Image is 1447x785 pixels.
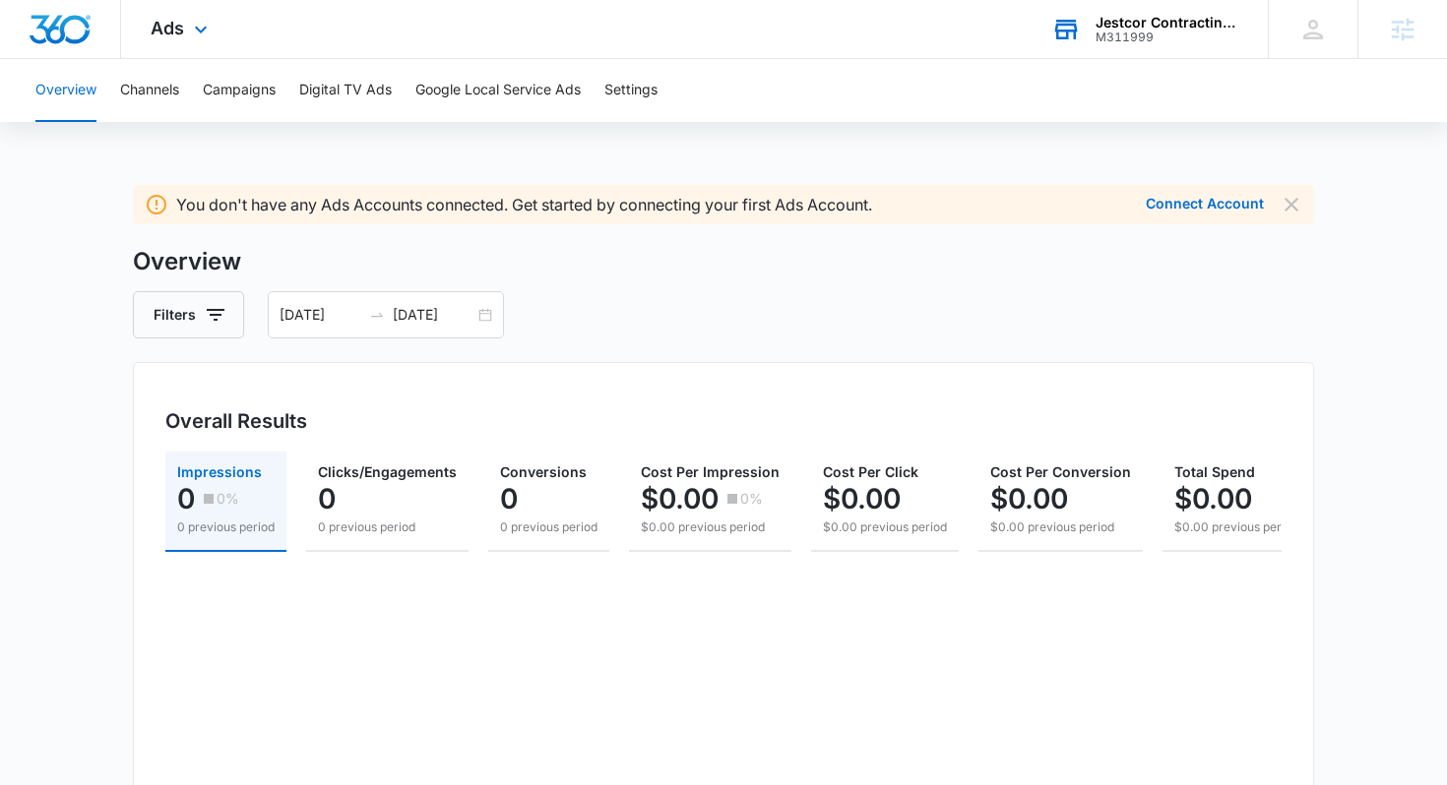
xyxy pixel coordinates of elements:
[990,483,1068,514] p: $0.00
[369,307,385,323] span: swap-right
[177,483,195,514] p: 0
[500,463,587,480] span: Conversions
[990,463,1131,480] span: Cost Per Conversion
[1174,518,1298,536] p: $0.00 previous period
[120,59,179,122] button: Channels
[823,518,947,536] p: $0.00 previous period
[1146,197,1264,211] button: Connect Account
[133,291,244,338] button: Filters
[415,59,581,122] button: Google Local Service Ads
[500,518,598,536] p: 0 previous period
[1096,15,1239,30] div: account name
[165,406,307,436] h3: Overall Results
[1096,30,1239,44] div: account id
[641,483,719,514] p: $0.00
[217,492,239,506] p: 0%
[151,18,184,38] span: Ads
[35,59,96,122] button: Overview
[604,59,658,122] button: Settings
[176,193,872,216] p: You don't have any Ads Accounts connected. Get started by connecting your first Ads Account.
[1174,463,1255,480] span: Total Spend
[740,492,763,506] p: 0%
[641,463,780,480] span: Cost Per Impression
[280,304,361,326] input: Start date
[393,304,474,326] input: End date
[1280,193,1302,216] button: Dismiss
[318,518,457,536] p: 0 previous period
[318,463,457,480] span: Clicks/Engagements
[203,59,276,122] button: Campaigns
[500,483,518,514] p: 0
[369,307,385,323] span: to
[318,483,336,514] p: 0
[641,518,780,536] p: $0.00 previous period
[990,518,1131,536] p: $0.00 previous period
[177,518,275,536] p: 0 previous period
[177,463,262,480] span: Impressions
[1174,483,1252,514] p: $0.00
[299,59,392,122] button: Digital TV Ads
[823,463,918,480] span: Cost Per Click
[823,483,901,514] p: $0.00
[133,244,1314,279] h3: Overview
